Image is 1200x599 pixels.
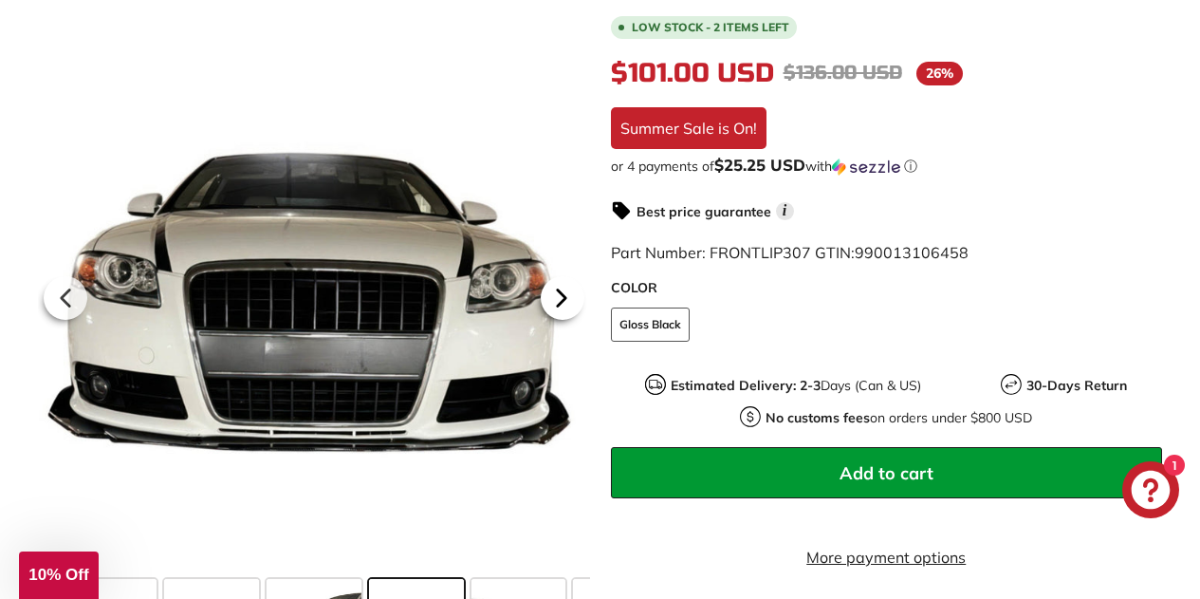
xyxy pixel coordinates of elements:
label: COLOR [611,278,1163,298]
span: Low stock - 2 items left [632,22,789,33]
span: 10% Off [28,566,88,584]
span: 990013106458 [855,243,969,262]
strong: Estimated Delivery: 2-3 [671,377,821,394]
span: 26% [916,62,963,85]
div: Summer Sale is On! [611,107,766,149]
p: on orders under $800 USD [766,408,1032,428]
span: $136.00 USD [784,61,902,84]
span: $101.00 USD [611,57,774,89]
p: Days (Can & US) [671,376,921,396]
div: 10% Off [19,552,99,599]
div: or 4 payments of$25.25 USDwithSezzle Click to learn more about Sezzle [611,157,1163,176]
span: Add to cart [840,462,933,484]
inbox-online-store-chat: Shopify online store chat [1117,461,1185,523]
span: $25.25 USD [714,155,805,175]
a: More payment options [611,546,1163,569]
strong: No customs fees [766,409,870,426]
span: i [776,202,794,220]
div: or 4 payments of with [611,157,1163,176]
strong: Best price guarantee [637,203,771,220]
strong: 30-Days Return [1026,377,1127,394]
img: Sezzle [832,159,900,176]
span: Part Number: FRONTLIP307 GTIN: [611,243,969,262]
button: Add to cart [611,447,1163,498]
